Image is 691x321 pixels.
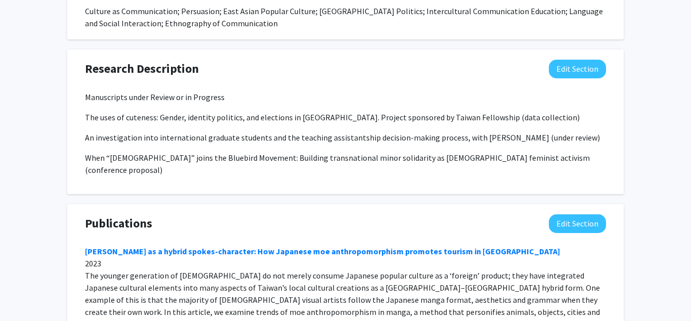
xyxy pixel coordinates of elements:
[85,91,606,103] p: Manuscripts under Review or in Progress
[549,214,606,233] button: Edit Publications
[85,111,606,123] p: The uses of cuteness: Gender, identity politics, and elections in [GEOGRAPHIC_DATA]. Project spon...
[85,246,560,256] a: [PERSON_NAME] as a hybrid spokes-character: How Japanese moe anthropomorphism promotes tourism in...
[8,276,43,313] iframe: Chat
[85,131,606,144] p: An investigation into international graduate students and the teaching assistantship decision-mak...
[85,5,606,29] div: Culture as Communication; Persuasion; East Asian Popular Culture; [GEOGRAPHIC_DATA] Politics; Int...
[85,152,606,176] p: When “[DEMOGRAPHIC_DATA]” joins the Bluebird Movement: Building transnational minor solidarity as...
[85,60,199,78] span: Research Description
[85,214,152,233] span: Publications
[549,60,606,78] button: Edit Research Description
